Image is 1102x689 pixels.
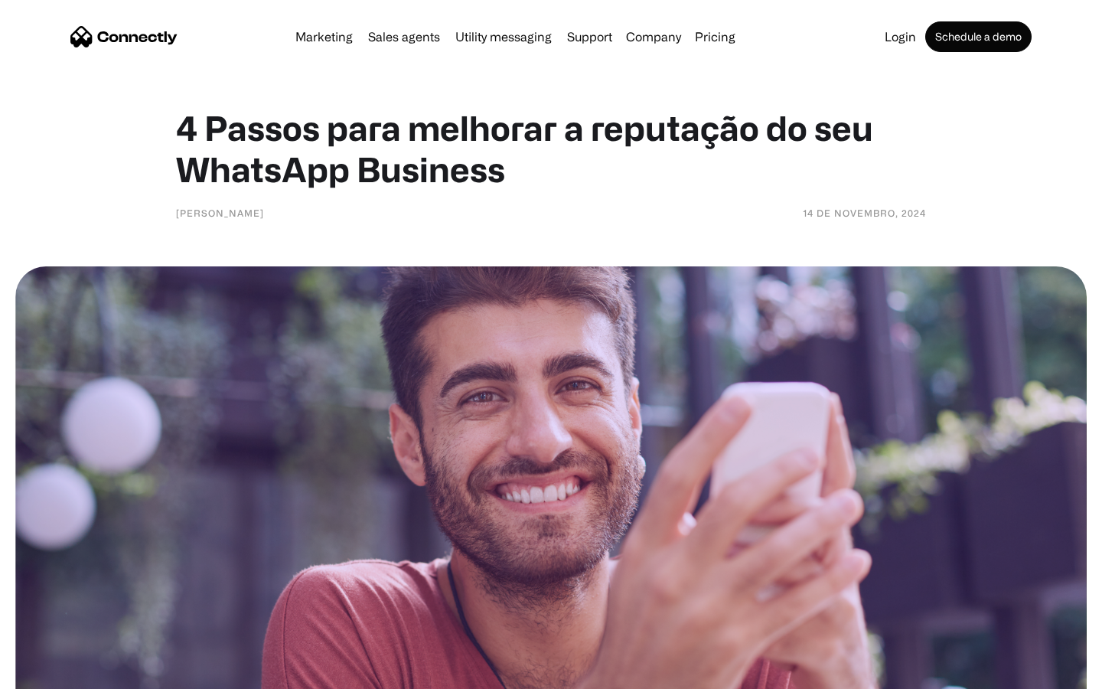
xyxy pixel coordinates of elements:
[561,31,618,43] a: Support
[31,662,92,684] ul: Language list
[362,31,446,43] a: Sales agents
[803,205,926,220] div: 14 de novembro, 2024
[689,31,742,43] a: Pricing
[15,662,92,684] aside: Language selected: English
[879,31,922,43] a: Login
[626,26,681,47] div: Company
[925,21,1032,52] a: Schedule a demo
[176,107,926,190] h1: 4 Passos para melhorar a reputação do seu WhatsApp Business
[449,31,558,43] a: Utility messaging
[176,205,264,220] div: [PERSON_NAME]
[289,31,359,43] a: Marketing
